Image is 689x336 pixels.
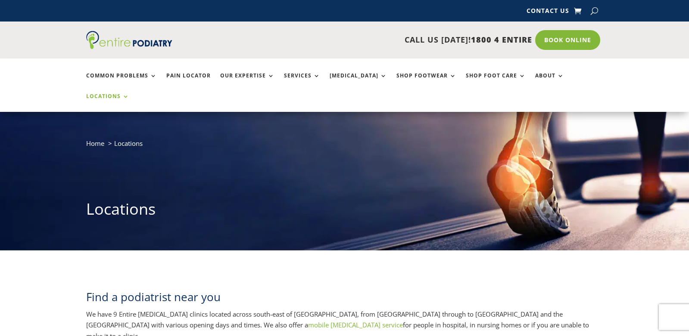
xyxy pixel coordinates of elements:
[86,139,104,148] a: Home
[284,73,320,91] a: Services
[114,139,143,148] span: Locations
[206,34,532,46] p: CALL US [DATE]!
[86,289,603,309] h2: Find a podiatrist near you
[86,42,172,51] a: Entire Podiatry
[396,73,456,91] a: Shop Footwear
[308,321,403,329] a: mobile [MEDICAL_DATA] service
[220,73,274,91] a: Our Expertise
[86,138,603,155] nav: breadcrumb
[86,198,603,224] h1: Locations
[466,73,526,91] a: Shop Foot Care
[471,34,532,45] span: 1800 4 ENTIRE
[166,73,211,91] a: Pain Locator
[535,73,564,91] a: About
[535,30,600,50] a: Book Online
[527,8,569,17] a: Contact Us
[86,93,129,112] a: Locations
[86,31,172,49] img: logo (1)
[86,73,157,91] a: Common Problems
[330,73,387,91] a: [MEDICAL_DATA]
